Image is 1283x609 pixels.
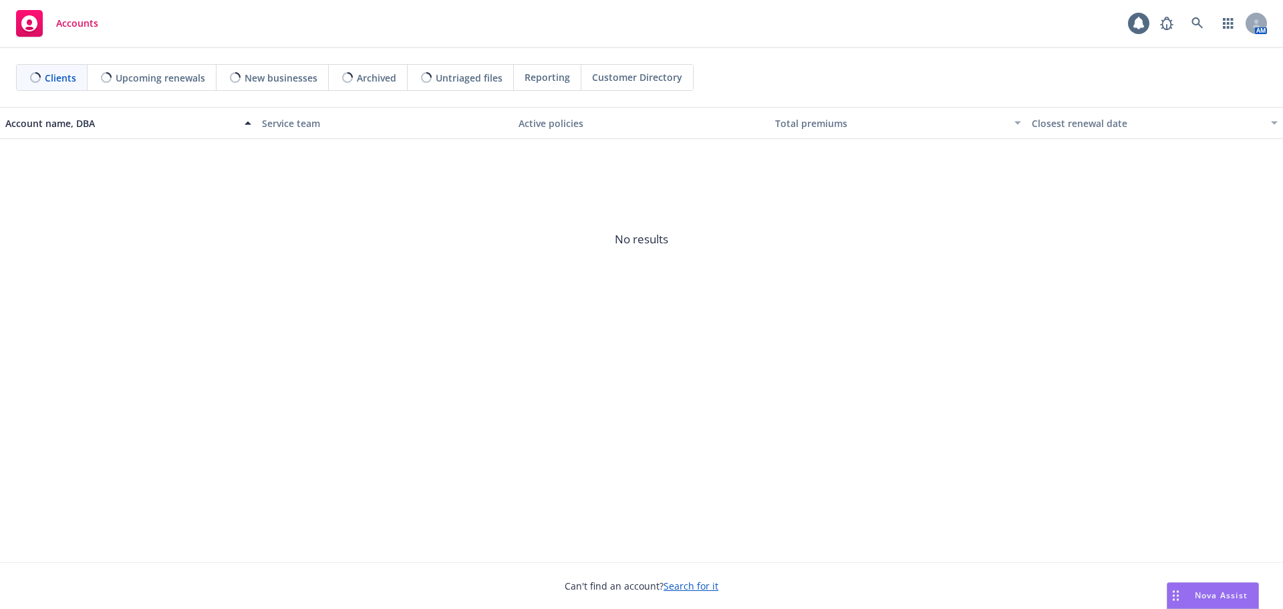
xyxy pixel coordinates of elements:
button: Closest renewal date [1026,107,1283,139]
button: Total premiums [770,107,1026,139]
div: Drag to move [1167,583,1184,608]
span: Accounts [56,18,98,29]
span: Customer Directory [592,70,682,84]
span: Nova Assist [1195,590,1248,601]
span: Archived [357,71,396,85]
a: Accounts [11,5,104,42]
a: Switch app [1215,10,1242,37]
a: Report a Bug [1153,10,1180,37]
span: Upcoming renewals [116,71,205,85]
button: Service team [257,107,513,139]
span: Untriaged files [436,71,503,85]
button: Nova Assist [1167,582,1259,609]
span: Can't find an account? [565,579,718,593]
div: Total premiums [775,116,1006,130]
div: Active policies [519,116,764,130]
span: Reporting [525,70,570,84]
span: Clients [45,71,76,85]
span: New businesses [245,71,317,85]
div: Service team [262,116,508,130]
div: Closest renewal date [1032,116,1263,130]
a: Search for it [664,580,718,592]
a: Search [1184,10,1211,37]
button: Active policies [513,107,770,139]
div: Account name, DBA [5,116,237,130]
